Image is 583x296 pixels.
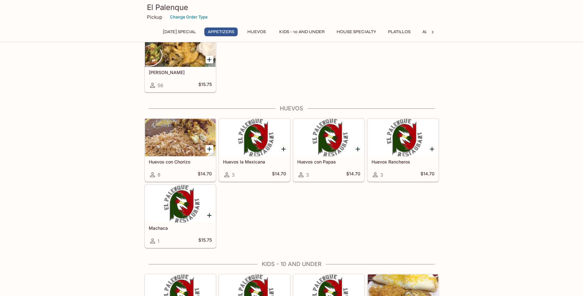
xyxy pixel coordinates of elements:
[144,105,439,112] h4: Huevos
[158,83,163,88] span: 56
[206,145,213,153] button: Add Huevos con Chorizo
[243,28,271,36] button: Huevos
[204,28,238,36] button: Appetizers
[145,185,216,248] a: Machaca1$15.75
[149,70,212,75] h5: [PERSON_NAME]
[158,238,159,244] span: 1
[167,12,211,22] button: Change Order Type
[420,171,435,178] h5: $14.70
[419,28,489,36] button: Ala Carte and Side Orders
[385,28,414,36] button: Platillos
[206,211,213,219] button: Add Machaca
[145,185,216,223] div: Machaca
[159,28,199,36] button: [DATE] Special
[145,119,216,156] div: Huevos con Chorizo
[380,172,383,178] span: 3
[145,118,216,182] a: Huevos con Chorizo8$14.70
[198,82,212,89] h5: $15.75
[354,145,362,153] button: Add Huevos con Papas
[145,29,216,67] div: Carne Asada Fries
[144,261,439,268] h4: Kids - 10 and Under
[372,159,435,164] h5: Huevos Rancheros
[158,172,160,178] span: 8
[198,171,212,178] h5: $14.70
[145,29,216,92] a: [PERSON_NAME]56$15.75
[346,171,360,178] h5: $14.70
[368,119,438,156] div: Huevos Rancheros
[232,172,235,178] span: 3
[294,119,364,156] div: Huevos con Papas
[276,28,328,36] button: Kids - 10 and Under
[149,225,212,231] h5: Machaca
[367,118,439,182] a: Huevos Rancheros3$14.70
[198,237,212,245] h5: $15.75
[219,119,290,156] div: Huevos la Mexicana
[147,3,436,12] h3: El Palenque
[149,159,212,164] h5: Huevos con Chorizo
[280,145,288,153] button: Add Huevos la Mexicana
[306,172,309,178] span: 3
[293,118,364,182] a: Huevos con Papas3$14.70
[219,118,290,182] a: Huevos la Mexicana3$14.70
[428,145,436,153] button: Add Huevos Rancheros
[147,14,162,20] p: Pickup
[297,159,360,164] h5: Huevos con Papas
[223,159,286,164] h5: Huevos la Mexicana
[206,56,213,63] button: Add Carne Asada Fries
[333,28,380,36] button: House Specialty
[272,171,286,178] h5: $14.70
